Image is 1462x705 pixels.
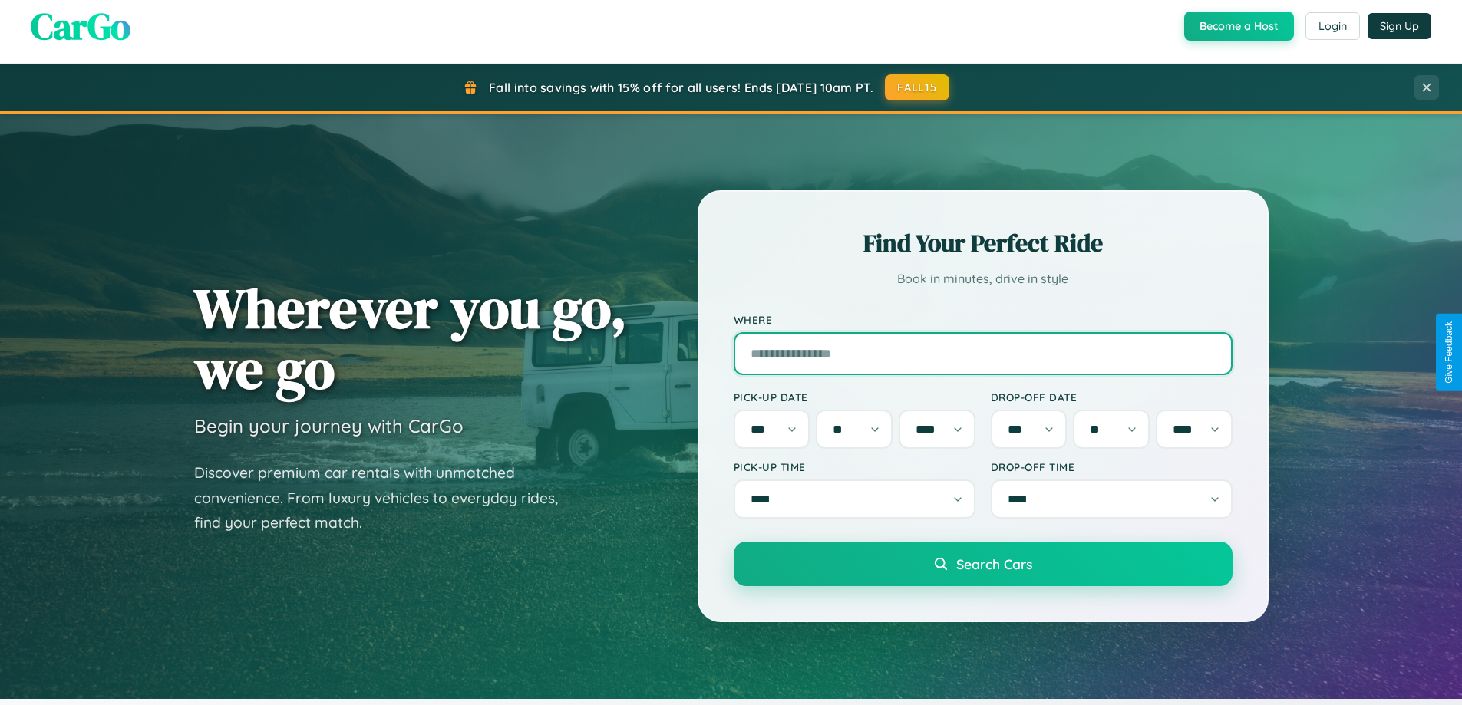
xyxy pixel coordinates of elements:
label: Drop-off Time [991,460,1233,473]
span: Search Cars [956,555,1032,572]
button: Login [1305,12,1360,40]
label: Where [734,313,1233,326]
button: FALL15 [885,74,949,100]
h2: Find Your Perfect Ride [734,226,1233,260]
h3: Begin your journey with CarGo [194,414,464,437]
button: Become a Host [1184,12,1294,41]
p: Discover premium car rentals with unmatched convenience. From luxury vehicles to everyday rides, ... [194,460,578,535]
p: Book in minutes, drive in style [734,268,1233,290]
span: CarGo [31,1,130,51]
button: Sign Up [1368,13,1431,39]
button: Search Cars [734,542,1233,586]
h1: Wherever you go, we go [194,278,627,399]
label: Pick-up Time [734,460,975,473]
span: Fall into savings with 15% off for all users! Ends [DATE] 10am PT. [489,80,873,95]
label: Pick-up Date [734,390,975,404]
div: Give Feedback [1444,321,1454,384]
label: Drop-off Date [991,390,1233,404]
